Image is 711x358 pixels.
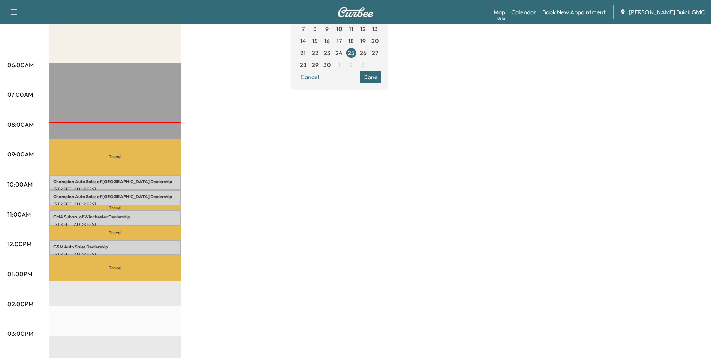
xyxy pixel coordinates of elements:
[297,71,323,83] button: Cancel
[371,36,379,45] span: 20
[7,180,33,189] p: 10:00AM
[324,48,331,57] span: 23
[325,24,329,33] span: 9
[7,269,32,278] p: 01:00PM
[337,36,342,45] span: 17
[53,214,177,220] p: CMA Subaru of Winchester Dealership
[300,60,307,69] span: 28
[349,24,353,33] span: 11
[53,179,177,185] p: Champion Auto Sales of [GEOGRAPHIC_DATA] Dealership
[348,48,355,57] span: 25
[302,24,305,33] span: 7
[312,60,319,69] span: 29
[360,48,367,57] span: 26
[300,48,306,57] span: 21
[372,48,378,57] span: 27
[300,36,306,45] span: 14
[53,251,177,257] p: [STREET_ADDRESS]
[49,255,181,281] p: Travel
[53,221,177,227] p: [STREET_ADDRESS]
[7,329,33,338] p: 03:00PM
[361,60,365,69] span: 3
[7,60,34,69] p: 06:00AM
[313,24,317,33] span: 8
[336,24,342,33] span: 10
[360,71,381,83] button: Done
[349,60,353,69] span: 2
[53,194,177,200] p: Champion Auto Sales of [GEOGRAPHIC_DATA] Dealership
[7,239,31,248] p: 12:00PM
[49,139,181,175] p: Travel
[7,120,34,129] p: 08:00AM
[542,8,606,17] a: Book New Appointment
[7,299,33,308] p: 02:00PM
[338,7,374,17] img: Curbee Logo
[312,36,318,45] span: 15
[338,60,340,69] span: 1
[348,36,354,45] span: 18
[360,24,366,33] span: 12
[53,244,177,250] p: G&M Auto Sales Dealership
[497,15,505,21] div: Beta
[7,210,31,219] p: 11:00AM
[335,48,343,57] span: 24
[324,36,330,45] span: 16
[53,186,177,192] p: [STREET_ADDRESS]
[323,60,331,69] span: 30
[49,205,181,210] p: Travel
[49,226,181,240] p: Travel
[511,8,536,17] a: Calendar
[372,24,378,33] span: 13
[53,201,177,207] p: [STREET_ADDRESS]
[494,8,505,17] a: MapBeta
[7,150,34,159] p: 09:00AM
[360,36,366,45] span: 19
[629,8,705,17] span: [PERSON_NAME] Buick GMC
[7,90,33,99] p: 07:00AM
[312,48,319,57] span: 22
